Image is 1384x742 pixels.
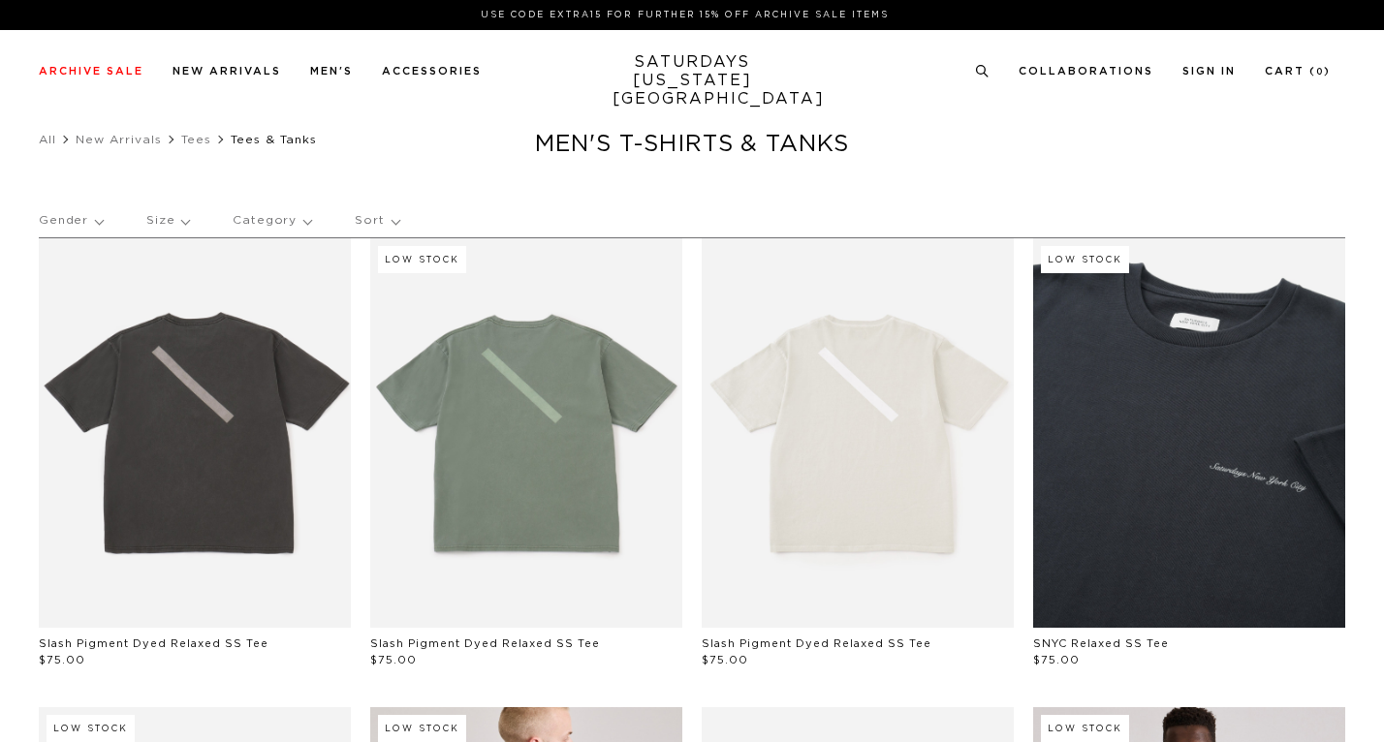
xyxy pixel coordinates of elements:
p: Gender [39,199,103,243]
a: All [39,134,56,145]
span: $75.00 [370,655,417,665]
a: SATURDAYS[US_STATE][GEOGRAPHIC_DATA] [613,53,772,108]
span: Tees & Tanks [231,134,317,145]
a: Collaborations [1019,66,1153,77]
div: Low Stock [378,715,466,742]
div: Low Stock [1041,246,1129,273]
a: Accessories [382,66,482,77]
p: Use Code EXTRA15 for Further 15% Off Archive Sale Items [47,8,1323,22]
a: Archive Sale [39,66,143,77]
a: New Arrivals [173,66,281,77]
a: Tees [181,134,211,145]
a: Men's [310,66,353,77]
span: $75.00 [702,655,748,665]
a: Slash Pigment Dyed Relaxed SS Tee [370,638,600,649]
a: Sign In [1182,66,1236,77]
a: Slash Pigment Dyed Relaxed SS Tee [39,638,268,649]
div: Low Stock [47,715,135,742]
a: Cart (0) [1265,66,1331,77]
div: Low Stock [1041,715,1129,742]
a: Slash Pigment Dyed Relaxed SS Tee [702,638,931,649]
span: $75.00 [39,655,85,665]
span: $75.00 [1033,655,1080,665]
small: 0 [1316,68,1324,77]
p: Sort [355,199,398,243]
div: Low Stock [378,246,466,273]
a: New Arrivals [76,134,162,145]
p: Category [233,199,311,243]
p: Size [146,199,189,243]
a: SNYC Relaxed SS Tee [1033,638,1169,649]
